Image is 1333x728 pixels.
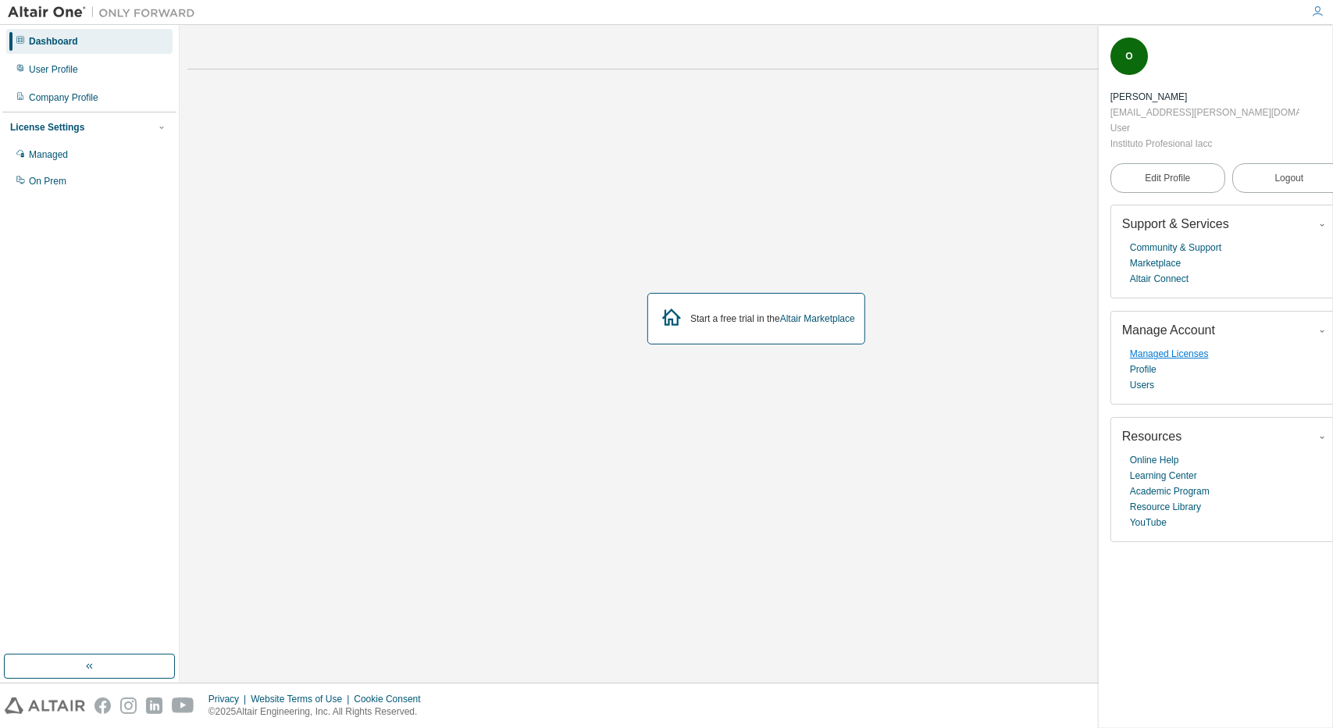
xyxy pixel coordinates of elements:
a: Online Help [1130,452,1179,468]
a: Community & Support [1130,240,1221,255]
img: altair_logo.svg [5,698,85,714]
span: Edit Profile [1145,172,1190,184]
img: linkedin.svg [146,698,162,714]
span: O [1125,51,1132,62]
p: © 2025 Altair Engineering, Inc. All Rights Reserved. [209,705,430,719]
div: Company Profile [29,91,98,104]
div: User [1110,120,1299,136]
div: Dashboard [29,35,78,48]
div: On Prem [29,175,66,187]
a: Users [1130,377,1154,393]
span: Support & Services [1122,217,1229,230]
img: Altair One [8,5,203,20]
span: Manage Account [1122,323,1215,337]
div: User Profile [29,63,78,76]
img: facebook.svg [94,698,111,714]
a: Marketplace [1130,255,1181,271]
span: Logout [1274,170,1303,186]
img: instagram.svg [120,698,137,714]
a: Profile [1130,362,1157,377]
a: Altair Connect [1130,271,1189,287]
a: Learning Center [1130,468,1197,484]
div: Managed [29,148,68,161]
a: Resource Library [1130,499,1201,515]
a: YouTube [1130,515,1167,530]
div: Website Terms of Use [251,693,354,705]
a: Managed Licenses [1130,346,1209,362]
div: License Settings [10,121,84,134]
div: Start a free trial in the [690,312,855,325]
div: [EMAIL_ADDRESS][PERSON_NAME][DOMAIN_NAME] [1110,105,1299,120]
a: Edit Profile [1110,163,1225,193]
a: Academic Program [1130,484,1210,499]
div: Privacy [209,693,251,705]
div: ORLANDO ROJAS [1110,89,1299,105]
img: youtube.svg [172,698,194,714]
a: Altair Marketplace [780,313,855,324]
div: Cookie Consent [354,693,429,705]
div: Instituto Profesional Iacc [1110,136,1299,152]
span: Resources [1122,430,1182,443]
